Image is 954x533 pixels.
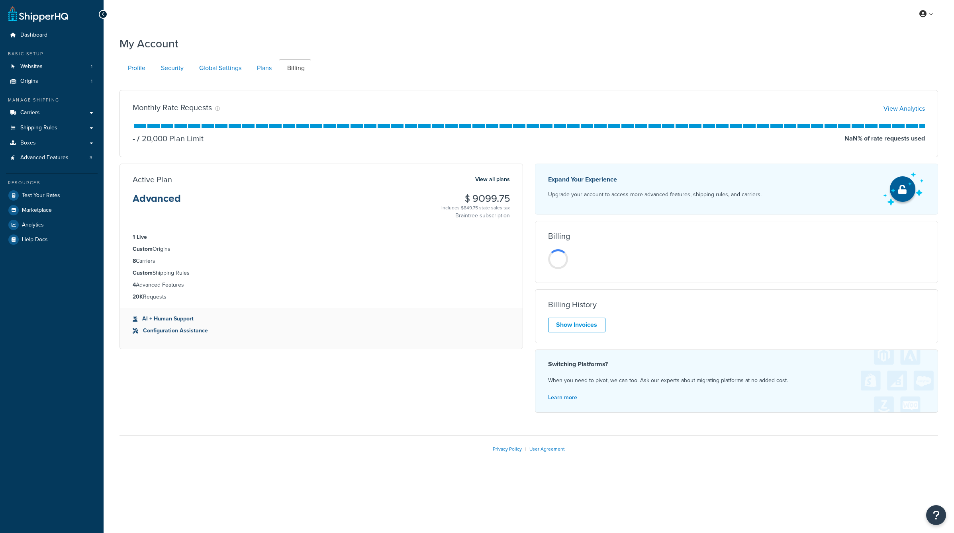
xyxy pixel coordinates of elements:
[535,164,938,215] a: Expand Your Experience Upgrade your account to access more advanced features, shipping rules, and...
[133,193,181,210] h3: Advanced
[6,232,98,247] a: Help Docs
[133,326,510,335] li: Configuration Assistance
[20,125,57,131] span: Shipping Rules
[6,97,98,103] div: Manage Shipping
[6,136,98,150] a: Boxes
[22,222,44,228] span: Analytics
[153,59,190,77] a: Security
[548,375,925,386] p: When you need to pivot, we can too. Ask our experts about migrating platforms at no added cost.
[548,189,762,200] p: Upgrade your account to access more advanced features, shipping rules, and carriers.
[91,78,92,85] span: 1
[6,188,98,203] a: Test Your Rates
[119,36,178,51] h1: My Account
[133,293,143,301] strong: 20K
[6,105,98,120] a: Carriers
[883,104,925,113] a: View Analytics
[191,59,248,77] a: Global Settings
[133,281,510,289] li: Advanced Features
[133,245,153,253] strong: Custom
[6,150,98,165] li: Advanced Features
[249,59,278,77] a: Plans
[6,51,98,57] div: Basic Setup
[6,180,98,186] div: Resources
[6,74,98,89] a: Origins 1
[548,318,605,332] a: Show Invoices
[548,300,597,309] h3: Billing History
[548,359,925,369] h4: Switching Platforms?
[441,193,510,204] h3: $ 9099.75
[22,207,52,214] span: Marketplace
[22,236,48,243] span: Help Docs
[133,233,147,241] strong: 1 Live
[441,204,510,212] div: Includes $849.75 state sales tax
[133,245,510,254] li: Origins
[548,232,570,240] h3: Billing
[119,59,152,77] a: Profile
[22,192,60,199] span: Test Your Rates
[20,63,43,70] span: Websites
[6,59,98,74] a: Websites 1
[493,445,522,453] a: Privacy Policy
[525,445,526,453] span: |
[926,505,946,525] button: Open Resource Center
[6,121,98,135] a: Shipping Rules
[133,269,510,277] li: Shipping Rules
[133,103,212,112] h3: Monthly Rate Requests
[6,203,98,217] a: Marketplace
[475,174,510,185] a: View all plans
[133,269,153,277] strong: Custom
[6,74,98,89] li: Origins
[133,314,510,323] li: AI + Human Support
[135,133,204,144] p: 20,000 Plan Limit
[133,175,172,184] h3: Active Plan
[6,150,98,165] a: Advanced Features 3
[137,133,140,144] span: /
[20,109,40,116] span: Carriers
[133,293,510,301] li: Requests
[8,6,68,22] a: ShipperHQ Home
[441,212,510,220] p: Braintree subscription
[133,281,136,289] strong: 4
[6,218,98,232] a: Analytics
[90,154,92,161] span: 3
[133,133,135,144] p: -
[529,445,565,453] a: User Agreement
[91,63,92,70] span: 1
[6,59,98,74] li: Websites
[20,140,36,146] span: Boxes
[133,257,510,266] li: Carriers
[548,174,762,185] p: Expand Your Experience
[548,393,577,402] a: Learn more
[133,257,136,265] strong: 8
[20,32,47,39] span: Dashboard
[20,154,69,161] span: Advanced Features
[6,28,98,43] a: Dashboard
[844,133,925,144] p: NaN % of rate requests used
[279,59,311,77] a: Billing
[20,78,38,85] span: Origins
